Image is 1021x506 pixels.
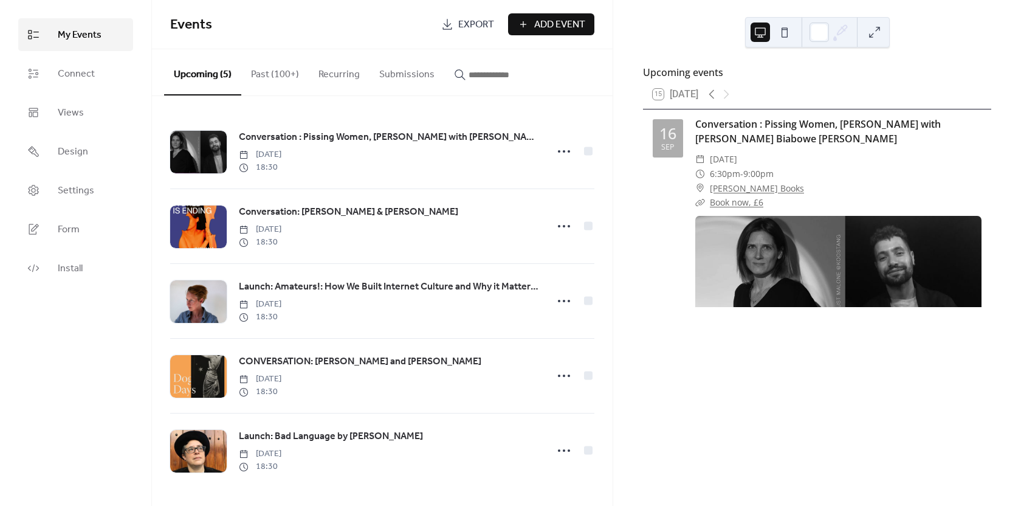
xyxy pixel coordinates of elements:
span: - [740,167,743,181]
span: 6:30pm [710,167,740,181]
span: [DATE] [239,223,281,236]
a: Design [18,135,133,168]
span: Form [58,223,80,237]
span: Design [58,145,88,159]
a: Conversation: [PERSON_NAME] & [PERSON_NAME] [239,204,458,220]
a: Views [18,96,133,129]
span: CONVERSATION: [PERSON_NAME] and [PERSON_NAME] [239,355,481,369]
div: 16 [659,126,676,141]
span: Conversation : Pissing Women, [PERSON_NAME] with [PERSON_NAME] Biabowe [PERSON_NAME] [239,130,540,145]
span: Install [58,262,83,276]
button: Submissions [370,49,444,94]
span: Connect [58,67,95,81]
div: Sep [661,144,675,151]
span: 18:30 [239,460,281,473]
span: Views [58,106,84,120]
div: ​ [695,167,705,181]
div: ​ [695,195,705,210]
span: [DATE] [239,448,281,460]
span: [DATE] [239,298,281,311]
span: [DATE] [239,373,281,386]
div: ​ [695,152,705,167]
span: 18:30 [239,161,281,174]
span: Launch: Amateurs!: How We Built Internet Culture and Why it Matters by [PERSON_NAME] w/ [PERSON_N... [239,280,540,294]
a: Export [432,13,503,35]
span: Export [458,18,494,32]
a: CONVERSATION: [PERSON_NAME] and [PERSON_NAME] [239,354,481,370]
a: Conversation : Pissing Women, [PERSON_NAME] with [PERSON_NAME] Biabowe [PERSON_NAME] [695,117,941,145]
button: Add Event [508,13,594,35]
div: Upcoming events [643,65,991,80]
a: Form [18,213,133,246]
a: Launch: Amateurs!: How We Built Internet Culture and Why it Matters by [PERSON_NAME] w/ [PERSON_N... [239,279,540,295]
a: Conversation : Pissing Women, [PERSON_NAME] with [PERSON_NAME] Biabowe [PERSON_NAME] [239,130,540,145]
span: [DATE] [239,148,281,161]
a: Settings [18,174,133,207]
span: Conversation: [PERSON_NAME] & [PERSON_NAME] [239,205,458,220]
button: Recurring [309,49,370,94]
button: Past (100+) [241,49,309,94]
button: Upcoming (5) [164,49,241,95]
span: [DATE] [710,152,737,167]
a: Connect [18,57,133,90]
span: 18:30 [239,386,281,398]
a: Launch: Bad Language by [PERSON_NAME] [239,429,423,445]
span: 9:00pm [743,167,774,181]
a: My Events [18,18,133,51]
span: Events [170,12,212,38]
a: Book now, £6 [710,196,763,208]
span: Add Event [534,18,585,32]
a: [PERSON_NAME] Books [710,181,804,196]
span: 18:30 [239,236,281,249]
span: 18:30 [239,311,281,324]
span: Settings [58,184,94,198]
span: My Events [58,28,101,43]
a: Install [18,252,133,285]
div: ​ [695,181,705,196]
